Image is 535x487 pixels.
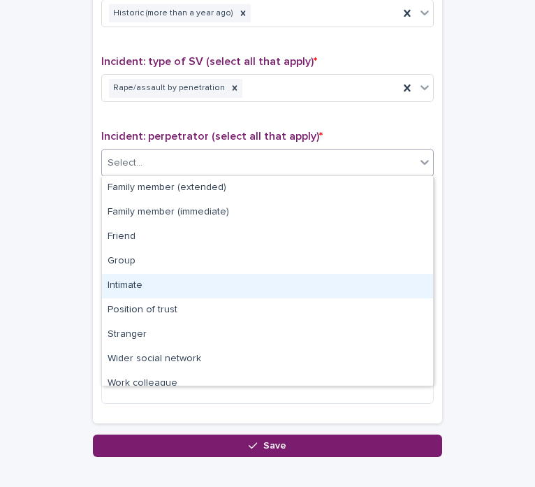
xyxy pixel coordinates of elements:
div: Work colleague [102,372,433,396]
div: Intimate [102,274,433,298]
span: Incident: type of SV (select all that apply) [101,56,317,67]
div: Historic (more than a year ago) [109,4,235,23]
div: Group [102,249,433,274]
div: Wider social network [102,347,433,372]
div: Select... [108,156,142,170]
div: Family member (immediate) [102,201,433,225]
div: Rape/assault by penetration [109,79,227,98]
button: Save [93,435,442,457]
span: Incident: perpetrator (select all that apply) [101,131,323,142]
div: Position of trust [102,298,433,323]
span: Save [263,441,286,451]
div: Stranger [102,323,433,347]
div: Friend [102,225,433,249]
div: Family member (extended) [102,176,433,201]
